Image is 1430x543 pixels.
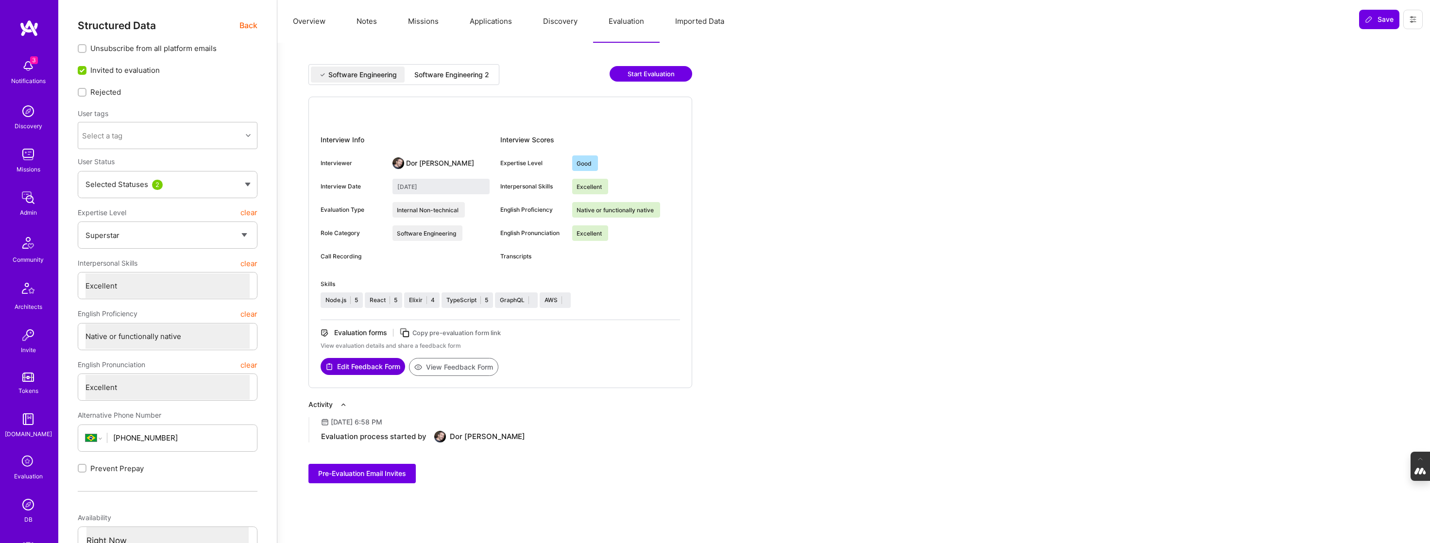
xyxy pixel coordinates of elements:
button: View Feedback Form [409,358,498,376]
span: 3 [30,56,38,64]
span: English Proficiency [78,305,137,322]
div: Discovery [15,121,42,131]
img: tokens [22,373,34,382]
div: Interview Info [321,132,500,148]
div: DB [24,514,33,525]
img: bell [18,56,38,76]
div: Evaluation [14,471,43,481]
span: Invited to evaluation [90,65,160,75]
div: Interview Date [321,182,385,191]
img: Architects [17,278,40,302]
img: User Avatar [434,431,446,442]
div: Availability [78,509,257,526]
button: Edit Feedback Form [321,358,405,375]
div: Copy pre-evaluation form link [412,328,501,338]
div: React [370,296,386,305]
div: AWS [545,296,558,305]
div: 4 [431,296,435,305]
div: TypeScript [446,296,477,305]
div: Architects [15,302,42,312]
div: 5 [355,296,358,305]
div: Dor [PERSON_NAME] [406,158,474,168]
img: logo [19,19,39,37]
div: View evaluation details and share a feedback form [321,341,680,350]
div: Expertise Level [500,159,564,168]
div: Interview Scores [500,132,680,148]
span: Back [239,19,257,32]
div: Evaluation process started by [321,432,426,441]
button: clear [240,255,257,272]
i: icon Chevron [246,133,251,138]
span: English Pronunciation [78,356,145,373]
div: Missions [17,164,40,174]
span: Alternative Phone Number [78,411,161,419]
div: Notifications [11,76,46,86]
div: Software Engineering 2 [414,70,489,80]
div: [DATE] 6:58 PM [331,417,382,427]
button: Start Evaluation [610,66,692,82]
div: GraphQL [500,296,525,305]
div: 2 [152,180,163,190]
div: Software Engineering [328,70,397,80]
button: clear [240,204,257,221]
div: English Proficiency [500,205,564,214]
span: Selected Statuses [85,180,148,189]
div: Community [13,255,44,265]
div: Interviewer [321,159,385,168]
img: guide book [18,409,38,429]
button: clear [240,356,257,373]
div: Dor [PERSON_NAME] [450,432,525,441]
div: Evaluation forms [334,328,387,338]
input: +1 (000) 000-0000 [113,425,250,450]
img: teamwork [18,145,38,164]
div: Transcripts [500,252,564,261]
img: Invite [18,325,38,345]
div: Call Recording [321,252,385,261]
div: English Pronunciation [500,229,564,238]
button: Pre-Evaluation Email Invites [308,464,416,483]
span: Structured Data [78,19,156,32]
div: [DOMAIN_NAME] [5,429,52,439]
i: icon SelectionTeam [19,453,37,471]
div: Interpersonal Skills [500,182,564,191]
div: Select a tag [82,131,122,141]
div: Elixir [409,296,423,305]
img: discovery [18,102,38,121]
span: Interpersonal Skills [78,255,137,272]
div: Evaluation Type [321,205,385,214]
a: Edit Feedback Form [321,358,405,376]
span: Prevent Prepay [90,463,144,474]
img: admin teamwork [18,188,38,207]
img: User Avatar [392,157,404,169]
div: Admin [20,207,37,218]
label: User tags [78,109,108,118]
span: Save [1365,15,1394,24]
span: User Status [78,157,115,166]
div: Role Category [321,229,385,238]
div: Skills [321,280,680,288]
img: Community [17,231,40,255]
button: clear [240,305,257,322]
span: Unsubscribe from all platform emails [90,43,217,53]
div: Invite [21,345,36,355]
img: caret [245,183,251,187]
div: Activity [308,400,333,409]
button: Save [1359,10,1399,29]
div: Tokens [18,386,38,396]
img: Admin Search [18,495,38,514]
span: Pre-Evaluation Email Invites [318,469,406,478]
span: Expertise Level [78,204,126,221]
i: icon Copy [399,327,410,339]
span: Rejected [90,87,121,97]
div: 5 [394,296,397,305]
div: 5 [485,296,488,305]
div: Node.js [325,296,346,305]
